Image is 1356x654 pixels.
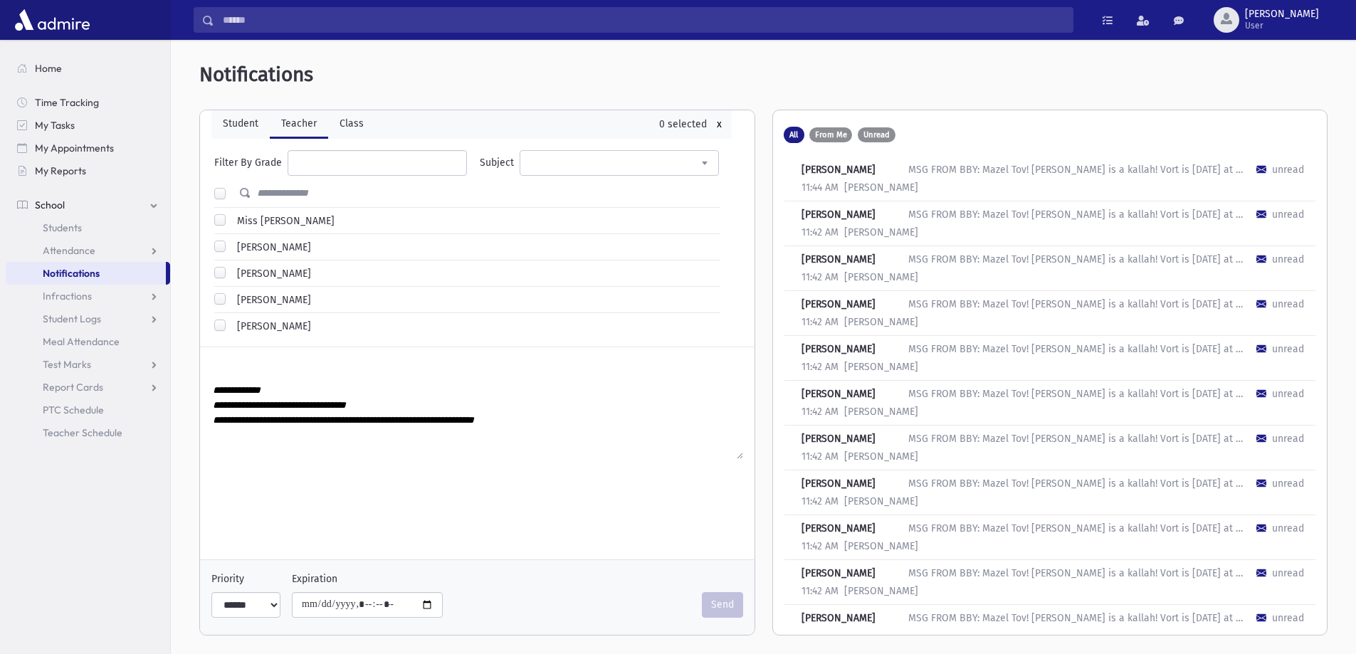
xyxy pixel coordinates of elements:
div: MSG FROM BBY: Mazel Tov! [PERSON_NAME] is a kallah! Vort is [DATE] at [PERSON_NAME] ([STREET_ADDR... [908,521,1246,536]
div: [PERSON_NAME] [839,225,924,240]
div: 11:44 AM [801,180,839,195]
span: All [789,131,798,139]
span: Test Marks [43,358,91,371]
div: MSG FROM BBY: Mazel Tov! [PERSON_NAME] is a kallah! Vort is [DATE] at [PERSON_NAME] ([STREET_ADDR... [908,207,1246,222]
a: School [6,194,170,216]
label: Expiration [292,571,337,586]
a: Report Cards [6,376,170,399]
span: Home [35,62,62,75]
span: From Me [815,131,847,139]
div: [PERSON_NAME] [839,584,924,598]
a: PTC Schedule [6,399,170,421]
div: 11:42 AM [801,270,839,285]
span: Report Cards [43,381,103,394]
div: [PERSON_NAME] [801,476,908,491]
div: MSG FROM BBY: Mazel Tov! [PERSON_NAME] is a kallah! Vort is [DATE] at [PERSON_NAME] ([STREET_ADDR... [908,342,1246,357]
div: [PERSON_NAME] [839,494,924,509]
div: MSG FROM BBY: Mazel Tov! [PERSON_NAME] is a kallah! Vort is [DATE] at [PERSON_NAME] ([STREET_ADDR... [908,611,1246,640]
span: Notifications [199,63,313,87]
div: unread [1272,476,1304,491]
span: Meal Attendance [43,335,120,348]
div: [PERSON_NAME] [801,431,908,446]
div: 11:42 AM [801,359,839,374]
a: Class [328,110,375,139]
label: Miss [PERSON_NAME] [231,213,335,228]
span: PTC Schedule [43,404,104,416]
div: Subject [480,155,514,170]
div: 11:42 AM [801,584,839,598]
div: 11:42 AM [801,539,839,554]
div: unread [1272,297,1304,312]
div: unread [1272,252,1304,267]
span: Teacher Schedule [43,426,122,439]
div: 11:42 AM [801,315,839,329]
div: [PERSON_NAME] [839,404,924,419]
div: unread [1272,386,1304,401]
span: Infractions [43,290,92,302]
div: 0 selected [659,117,707,132]
div: unread [1272,162,1304,177]
span: Notifications [43,267,100,280]
div: [PERSON_NAME] [839,539,924,554]
a: My Tasks [6,114,170,137]
div: [PERSON_NAME] [839,180,924,195]
a: Home [6,57,170,80]
div: [PERSON_NAME] [801,207,908,222]
div: MSG FROM BBY: Mazel Tov! [PERSON_NAME] is a kallah! Vort is [DATE] at [PERSON_NAME] ([STREET_ADDR... [908,297,1246,312]
div: [PERSON_NAME] [801,566,908,581]
div: [PERSON_NAME] [801,342,908,357]
a: Teacher [270,110,328,139]
span: [PERSON_NAME] [1245,9,1319,20]
a: Student Logs [6,307,170,330]
div: 11:42 AM [801,225,839,240]
span: Unread [863,131,890,139]
a: Meal Attendance [6,330,170,353]
a: Test Marks [6,353,170,376]
a: Attendance [6,239,170,262]
span: Attendance [43,244,95,257]
div: unread [1272,342,1304,357]
div: MSG FROM BBY: Mazel Tov! [PERSON_NAME] is a kallah! Vort is [DATE] at [PERSON_NAME] ([STREET_ADDR... [908,431,1246,446]
div: unread [1272,431,1304,446]
div: MSG FROM BBY: Mazel Tov! [PERSON_NAME] is a kallah! Vort is [DATE] at [PERSON_NAME] ([STREET_ADDR... [908,566,1246,581]
div: [PERSON_NAME] [839,449,924,464]
input: Search [214,7,1073,33]
label: [PERSON_NAME] [231,319,311,334]
div: [PERSON_NAME] [801,386,908,401]
div: [PERSON_NAME] [801,297,908,312]
div: MSG FROM BBY: Mazel Tov! [PERSON_NAME] is a kallah! Vort is [DATE] at [PERSON_NAME] ([STREET_ADDR... [908,162,1246,177]
a: Time Tracking [6,91,170,114]
div: MSG FROM BBY: Mazel Tov! [PERSON_NAME] is a kallah! Vort is [DATE] at [PERSON_NAME] ([STREET_ADDR... [908,252,1246,267]
div: [PERSON_NAME] [839,270,924,285]
span: User [1245,20,1319,31]
div: 11:42 AM [801,404,839,419]
span: Time Tracking [35,96,99,109]
div: [PERSON_NAME] [839,359,924,374]
span: Students [43,221,82,234]
div: unread [1272,207,1304,222]
div: [PERSON_NAME] [801,252,908,267]
img: AdmirePro [11,6,93,34]
div: unread [1272,521,1304,536]
a: Infractions [6,285,170,307]
div: 11:42 AM [801,449,839,464]
span: My Tasks [35,119,75,132]
a: Students [6,216,170,239]
div: unread [1272,566,1304,581]
div: 11:42 AM [801,494,839,509]
a: My Reports [6,159,170,182]
div: unread [1272,611,1304,640]
span: School [35,199,65,211]
button: x [713,116,726,132]
label: [PERSON_NAME] [231,292,311,307]
div: Filter By Grade [214,155,282,170]
div: [PERSON_NAME] [839,315,924,329]
span: Student Logs [43,312,101,325]
a: Notifications [6,262,166,285]
button: Send [702,592,743,618]
label: [PERSON_NAME] [231,240,311,255]
a: Teacher Schedule [6,421,170,444]
a: My Appointments [6,137,170,159]
div: AdntfToShow [784,127,895,142]
label: [PERSON_NAME] [231,266,311,281]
